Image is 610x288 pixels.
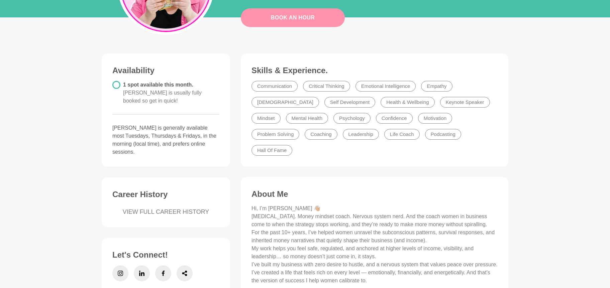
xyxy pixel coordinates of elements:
[123,90,202,104] span: [PERSON_NAME] is usually fully booked so get in quick!
[251,189,498,199] h3: About Me
[177,265,193,281] a: Share
[112,250,219,260] h3: Let's Connect!
[112,207,219,217] a: VIEW FULL CAREER HISTORY
[241,8,345,27] a: Book An Hour
[112,189,219,199] h3: Career History
[155,265,171,281] a: Facebook
[112,65,219,76] h3: Availability
[251,65,498,76] h3: Skills & Experience.
[112,265,128,281] a: Instagram
[134,265,150,281] a: LinkedIn
[112,124,219,156] p: [PERSON_NAME] is generally available most Tuesdays, Thursdays & Fridays, in the morning (local ti...
[123,82,202,104] span: 1 spot available this month.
